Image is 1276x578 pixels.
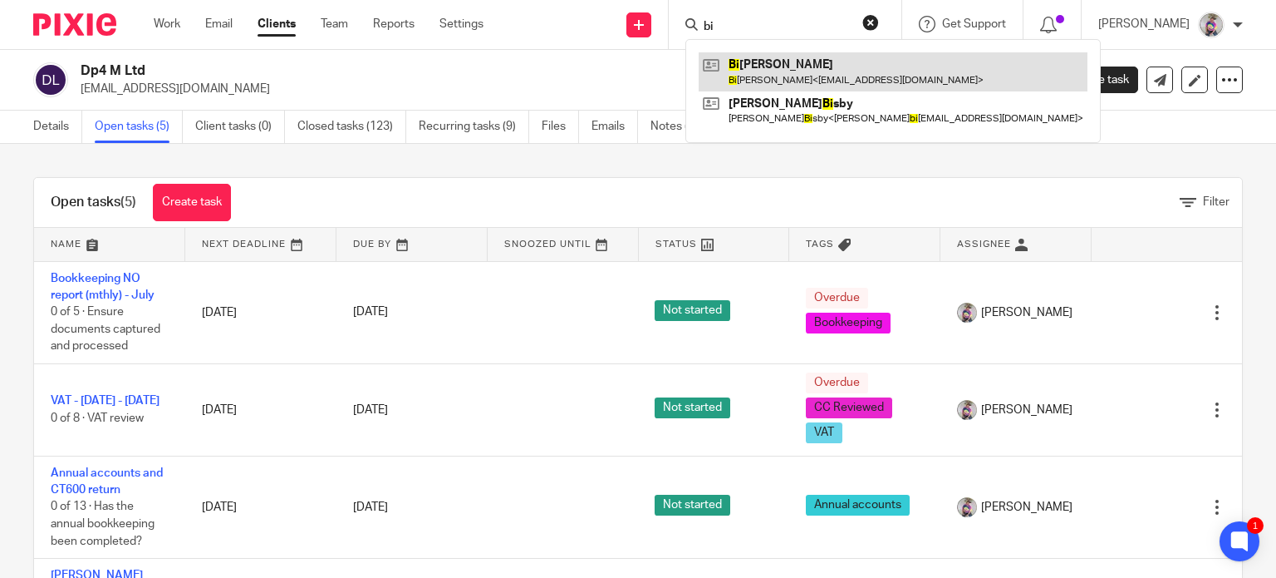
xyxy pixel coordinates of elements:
a: Client tasks (0) [195,111,285,143]
span: (5) [120,195,136,209]
span: [PERSON_NAME] [981,304,1072,321]
a: Create task [153,184,231,221]
span: [DATE] [353,501,388,513]
span: [PERSON_NAME] [981,499,1072,516]
span: [DATE] [353,404,388,416]
span: Overdue [806,288,868,309]
span: Bookkeeping [806,313,891,333]
h1: Open tasks [51,194,136,211]
span: Filter [1203,196,1229,208]
span: 0 of 8 · VAT review [51,413,144,424]
a: Details [33,111,82,143]
span: Not started [655,398,730,418]
a: Emails [591,111,638,143]
p: [PERSON_NAME] [1098,16,1190,32]
button: Clear [862,14,879,31]
span: 0 of 5 · Ensure documents captured and processed [51,306,160,352]
span: Snoozed Until [504,240,591,249]
a: Work [154,16,180,32]
td: [DATE] [185,363,336,456]
span: Tags [806,240,834,249]
a: VAT - [DATE] - [DATE] [51,395,159,407]
span: [PERSON_NAME] [981,402,1072,418]
img: DBTieDye.jpg [957,400,977,420]
img: DBTieDye.jpg [1198,12,1224,38]
a: Settings [439,16,483,32]
span: Status [655,240,697,249]
p: [EMAIL_ADDRESS][DOMAIN_NAME] [81,81,1017,97]
img: DBTieDye.jpg [957,497,977,517]
a: Closed tasks (123) [297,111,406,143]
a: Files [542,111,579,143]
a: Clients [258,16,296,32]
img: DBTieDye.jpg [957,303,977,323]
div: 1 [1247,517,1264,534]
span: Get Support [942,18,1006,30]
span: [DATE] [353,307,388,319]
input: Search [702,20,851,35]
td: [DATE] [185,456,336,558]
span: Overdue [806,373,868,393]
a: Email [205,16,233,32]
span: Annual accounts [806,495,910,516]
span: Not started [655,300,730,321]
a: Reports [373,16,415,32]
a: Team [321,16,348,32]
td: [DATE] [185,261,336,363]
a: Notes (1) [650,111,711,143]
span: 0 of 13 · Has the annual bookkeeping been completed? [51,501,155,547]
a: Open tasks (5) [95,111,183,143]
a: Annual accounts and CT600 return [51,467,163,496]
img: svg%3E [33,62,68,97]
a: Recurring tasks (9) [419,111,529,143]
span: VAT [806,422,842,443]
img: Pixie [33,13,116,36]
a: Bookkeeping NO report (mthly) - July [51,273,155,301]
span: CC Reviewed [806,398,892,418]
h2: Dp4 M Ltd [81,62,830,80]
span: Not started [655,495,730,516]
